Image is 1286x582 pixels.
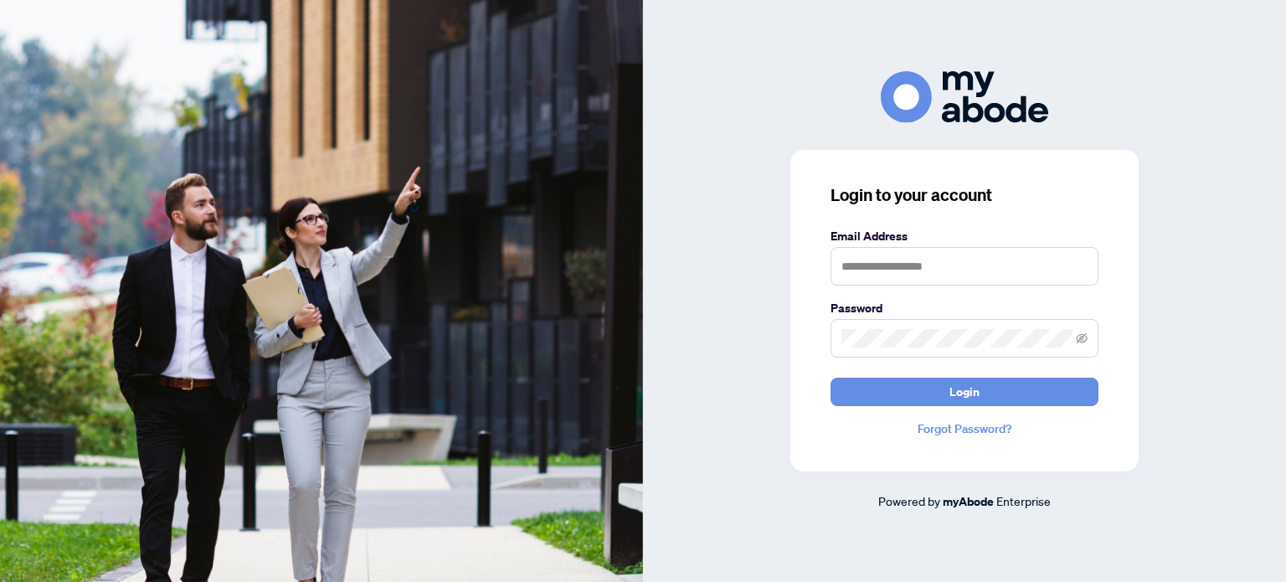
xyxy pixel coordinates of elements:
[881,71,1048,122] img: ma-logo
[996,493,1051,508] span: Enterprise
[949,379,980,405] span: Login
[831,227,1098,245] label: Email Address
[831,299,1098,317] label: Password
[878,493,940,508] span: Powered by
[1076,332,1088,344] span: eye-invisible
[831,378,1098,406] button: Login
[831,183,1098,207] h3: Login to your account
[831,420,1098,438] a: Forgot Password?
[943,492,994,511] a: myAbode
